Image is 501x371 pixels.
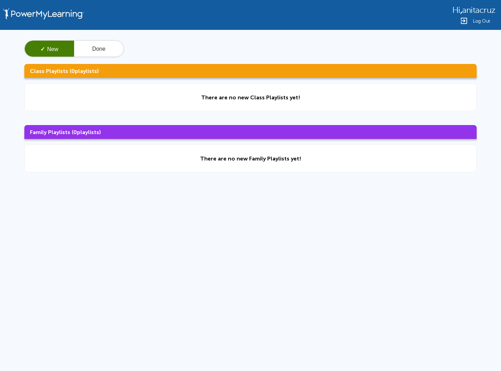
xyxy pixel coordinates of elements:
[473,18,490,24] span: Log Out
[73,129,77,135] span: 0
[71,68,75,74] span: 0
[462,6,495,15] span: anitacruz
[452,6,460,15] span: Hi
[24,125,477,139] h3: Family Playlists ( playlists)
[25,41,74,57] button: ✓New
[452,5,495,15] div: ,
[24,64,477,78] h3: Class Playlists ( playlists)
[460,17,468,25] img: Logout Icon
[40,46,45,52] span: ✓
[200,155,301,162] div: There are no new Family Playlists yet!
[74,41,124,57] button: Done
[201,94,300,101] div: There are no new Class Playlists yet!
